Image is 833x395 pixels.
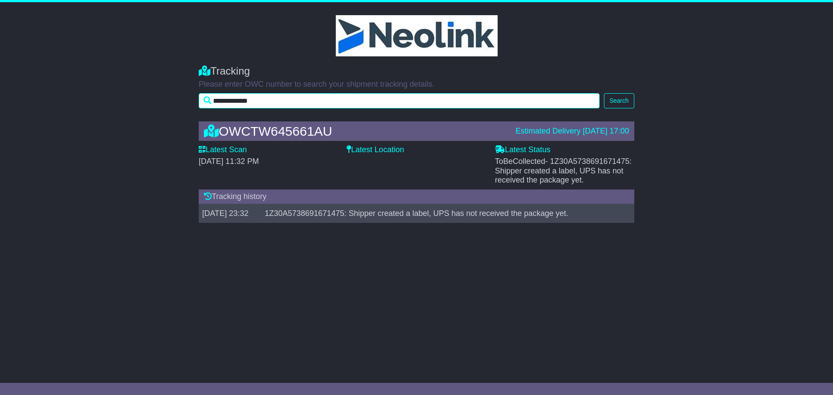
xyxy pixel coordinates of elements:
[515,127,629,136] div: Estimated Delivery [DATE] 17:00
[199,145,247,155] label: Latest Scan
[199,157,259,166] span: [DATE] 11:32 PM
[199,189,634,204] div: Tracking history
[261,204,626,223] td: 1Z30A5738691671475: Shipper created a label, UPS has not received the package yet.
[199,80,634,89] p: Please enter OWC number to search your shipment tracking details.
[336,15,498,56] img: Light
[199,204,261,223] td: [DATE] 23:32
[604,93,634,108] button: Search
[347,145,404,155] label: Latest Location
[495,157,632,184] span: ToBeCollected
[495,145,551,155] label: Latest Status
[199,65,634,78] div: Tracking
[495,157,632,184] span: - 1Z30A5738691671475: Shipper created a label, UPS has not received the package yet.
[200,124,511,138] div: OWCTW645661AU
